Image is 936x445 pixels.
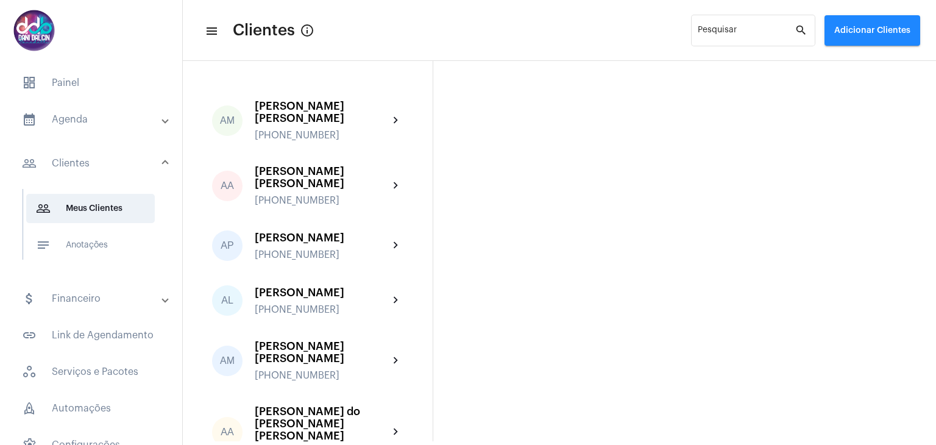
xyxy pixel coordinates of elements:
[12,321,170,350] span: Link de Agendamento
[12,68,170,98] span: Painel
[22,156,163,171] mat-panel-title: Clientes
[255,304,389,315] div: [PHONE_NUMBER]
[22,112,37,127] mat-icon: sidenav icon
[36,238,51,252] mat-icon: sidenav icon
[12,357,170,386] span: Serviços e Pacotes
[834,26,910,35] span: Adicionar Clientes
[212,171,243,201] div: AA
[12,394,170,423] span: Automações
[7,144,182,183] mat-expansion-panel-header: sidenav iconClientes
[389,293,403,308] mat-icon: chevron_right
[255,287,389,299] div: [PERSON_NAME]
[26,194,155,223] span: Meus Clientes
[698,28,795,38] input: Pesquisar
[22,156,37,171] mat-icon: sidenav icon
[300,23,314,38] mat-icon: Button that displays a tooltip when focused or hovered over
[255,370,389,381] div: [PHONE_NUMBER]
[22,365,37,379] span: sidenav icon
[255,130,389,141] div: [PHONE_NUMBER]
[255,249,389,260] div: [PHONE_NUMBER]
[22,112,163,127] mat-panel-title: Agenda
[212,346,243,376] div: AM
[389,238,403,253] mat-icon: chevron_right
[255,405,389,442] div: [PERSON_NAME] do [PERSON_NAME] [PERSON_NAME]
[824,15,920,46] button: Adicionar Clientes
[295,18,319,43] button: Button that displays a tooltip when focused or hovered over
[255,195,389,206] div: [PHONE_NUMBER]
[389,179,403,193] mat-icon: chevron_right
[26,230,155,260] span: Anotações
[389,113,403,128] mat-icon: chevron_right
[795,23,809,38] mat-icon: search
[205,24,217,38] mat-icon: sidenav icon
[255,232,389,244] div: [PERSON_NAME]
[233,21,295,40] span: Clientes
[255,340,389,365] div: [PERSON_NAME] [PERSON_NAME]
[22,291,37,306] mat-icon: sidenav icon
[22,291,163,306] mat-panel-title: Financeiro
[7,183,182,277] div: sidenav iconClientes
[7,105,182,134] mat-expansion-panel-header: sidenav iconAgenda
[36,201,51,216] mat-icon: sidenav icon
[22,401,37,416] span: sidenav icon
[255,100,389,124] div: [PERSON_NAME] [PERSON_NAME]
[10,6,58,55] img: 5016df74-caca-6049-816a-988d68c8aa82.png
[389,425,403,440] mat-icon: chevron_right
[212,285,243,316] div: AL
[22,76,37,90] span: sidenav icon
[255,165,389,190] div: [PERSON_NAME] [PERSON_NAME]
[212,230,243,261] div: AP
[389,354,403,368] mat-icon: chevron_right
[22,328,37,343] mat-icon: sidenav icon
[212,105,243,136] div: AM
[7,284,182,313] mat-expansion-panel-header: sidenav iconFinanceiro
